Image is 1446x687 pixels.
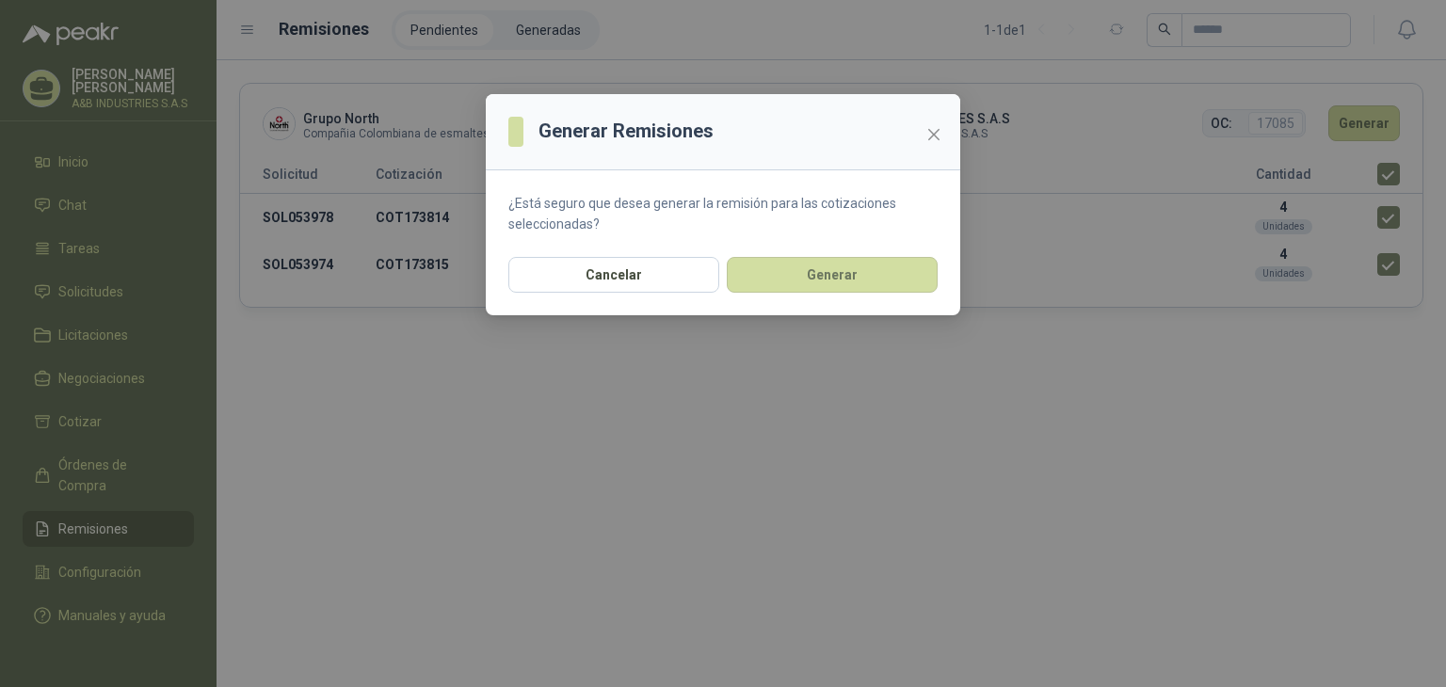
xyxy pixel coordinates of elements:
button: Cancelar [508,257,719,293]
button: Close [919,120,949,150]
p: ¿Está seguro que desea generar la remisión para las cotizaciones seleccionadas? [508,193,938,234]
h3: Generar Remisiones [538,117,714,146]
span: close [926,127,941,142]
button: Generar [727,257,938,293]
